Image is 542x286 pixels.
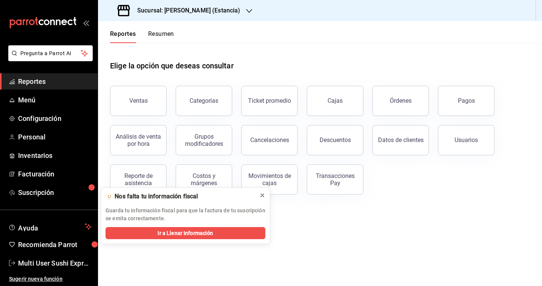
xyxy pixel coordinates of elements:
[181,133,227,147] div: Grupos modificadores
[18,150,92,161] span: Inventarios
[248,97,291,104] div: Ticket promedio
[106,227,265,239] button: Ir a Llenar Información
[110,164,167,195] button: Reporte de asistencia
[131,6,240,15] h3: Sucursal: [PERSON_NAME] (Estancia)
[18,169,92,179] span: Facturación
[241,125,298,155] button: Cancelaciones
[250,136,289,144] div: Cancelaciones
[328,97,343,104] div: Cajas
[110,125,167,155] button: Análisis de venta por hora
[390,97,412,104] div: Órdenes
[438,125,495,155] button: Usuarios
[181,172,227,187] div: Costos y márgenes
[438,86,495,116] button: Pagos
[18,113,92,124] span: Configuración
[190,97,218,104] div: Categorías
[8,45,93,61] button: Pregunta a Parrot AI
[18,187,92,198] span: Suscripción
[9,275,92,283] span: Sugerir nueva función
[18,76,92,87] span: Reportes
[378,136,424,144] div: Datos de clientes
[158,229,213,237] span: Ir a Llenar Información
[18,222,82,231] span: Ayuda
[455,136,478,144] div: Usuarios
[312,172,358,187] div: Transacciones Pay
[176,164,232,195] button: Costos y márgenes
[110,86,167,116] button: Ventas
[246,172,293,187] div: Movimientos de cajas
[110,60,234,71] h1: Elige la opción que deseas consultar
[241,86,298,116] button: Ticket promedio
[307,86,363,116] button: Cajas
[18,132,92,142] span: Personal
[18,258,92,268] span: Multi User Sushi Express
[372,86,429,116] button: Órdenes
[106,207,265,223] p: Guarda tu información fiscal para que la factura de tu suscripción se emita correctamente.
[110,30,136,43] button: Reportes
[115,172,162,187] div: Reporte de asistencia
[18,240,92,250] span: Recomienda Parrot
[320,136,351,144] div: Descuentos
[307,125,363,155] button: Descuentos
[5,55,93,63] a: Pregunta a Parrot AI
[241,164,298,195] button: Movimientos de cajas
[458,97,475,104] div: Pagos
[110,30,174,43] div: navigation tabs
[106,192,253,201] div: 🫥 Nos falta tu información fiscal
[307,164,363,195] button: Transacciones Pay
[20,49,81,57] span: Pregunta a Parrot AI
[18,95,92,105] span: Menú
[83,20,89,26] button: open_drawer_menu
[176,125,232,155] button: Grupos modificadores
[148,30,174,43] button: Resumen
[176,86,232,116] button: Categorías
[115,133,162,147] div: Análisis de venta por hora
[129,97,148,104] div: Ventas
[372,125,429,155] button: Datos de clientes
